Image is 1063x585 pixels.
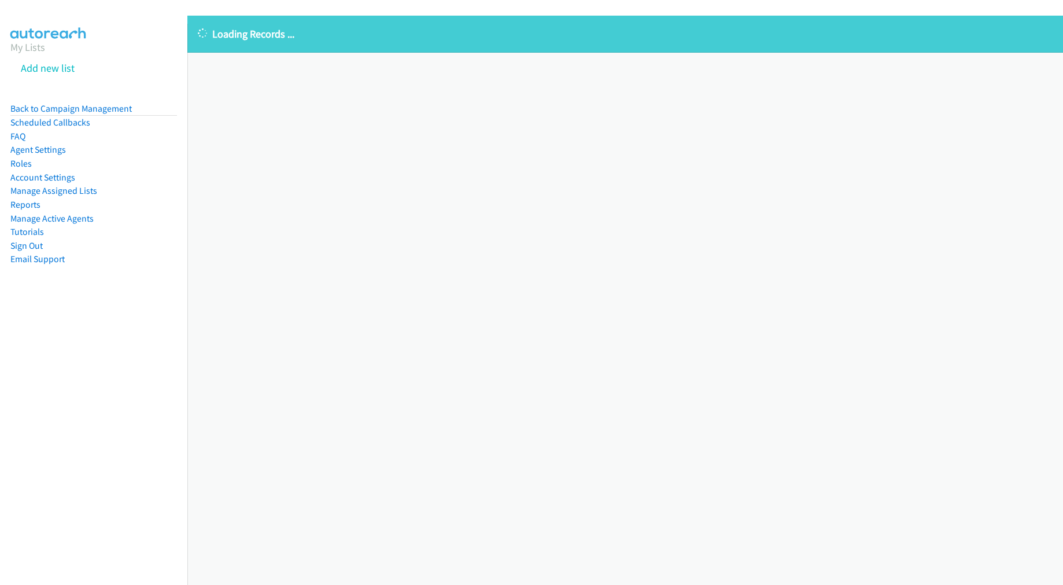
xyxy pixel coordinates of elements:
[10,144,66,155] a: Agent Settings
[10,185,97,196] a: Manage Assigned Lists
[10,103,132,114] a: Back to Campaign Management
[198,26,1053,42] p: Loading Records ...
[10,158,32,169] a: Roles
[10,199,40,210] a: Reports
[10,41,45,54] a: My Lists
[10,240,43,251] a: Sign Out
[10,172,75,183] a: Account Settings
[21,61,75,75] a: Add new list
[10,253,65,264] a: Email Support
[10,213,94,224] a: Manage Active Agents
[10,226,44,237] a: Tutorials
[10,117,90,128] a: Scheduled Callbacks
[10,131,25,142] a: FAQ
